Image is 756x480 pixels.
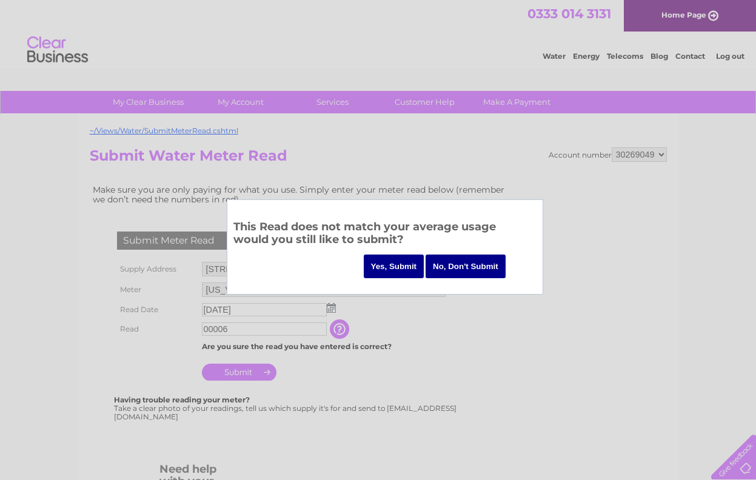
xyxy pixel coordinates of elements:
[543,52,566,61] a: Water
[716,52,744,61] a: Log out
[675,52,705,61] a: Contact
[651,52,668,61] a: Blog
[607,52,643,61] a: Telecoms
[426,255,506,278] input: No, Don't Submit
[573,52,600,61] a: Energy
[233,218,537,252] h3: This Read does not match your average usage would you still like to submit?
[27,32,89,68] img: logo.png
[92,7,665,59] div: Clear Business is a trading name of Verastar Limited (registered in [GEOGRAPHIC_DATA] No. 3667643...
[364,255,424,278] input: Yes, Submit
[527,6,611,21] a: 0333 014 3131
